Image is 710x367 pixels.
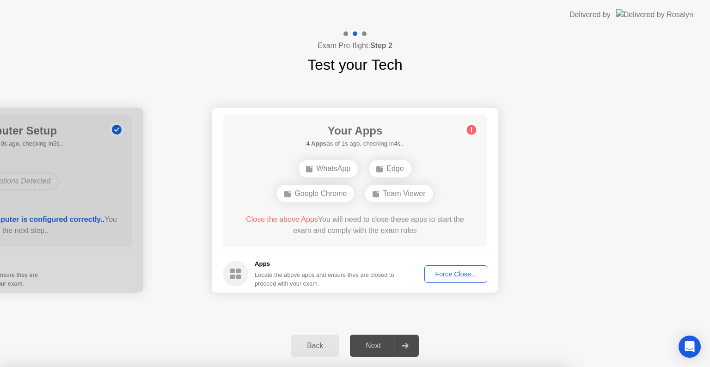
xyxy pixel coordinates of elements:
[246,215,318,223] span: Close the above Apps
[369,160,411,177] div: Edge
[307,54,403,76] h1: Test your Tech
[370,42,392,49] b: Step 2
[365,185,433,202] div: Team Viewer
[277,185,354,202] div: Google Chrome
[294,342,336,350] div: Back
[428,270,484,278] div: Force Close...
[255,270,395,288] div: Locate the above apps and ensure they are closed to proceed with your exam.
[306,122,404,139] h1: Your Apps
[616,9,693,20] img: Delivered by Rosalyn
[569,9,611,20] div: Delivered by
[679,336,701,358] div: Open Intercom Messenger
[236,214,474,236] div: You will need to close these apps to start the exam and comply with the exam rules
[306,139,404,148] h5: as of 1s ago, checking in4s..
[353,342,394,350] div: Next
[318,40,392,51] h4: Exam Pre-flight:
[306,140,326,147] b: 4 Apps
[299,160,358,177] div: WhatsApp
[255,259,395,269] h5: Apps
